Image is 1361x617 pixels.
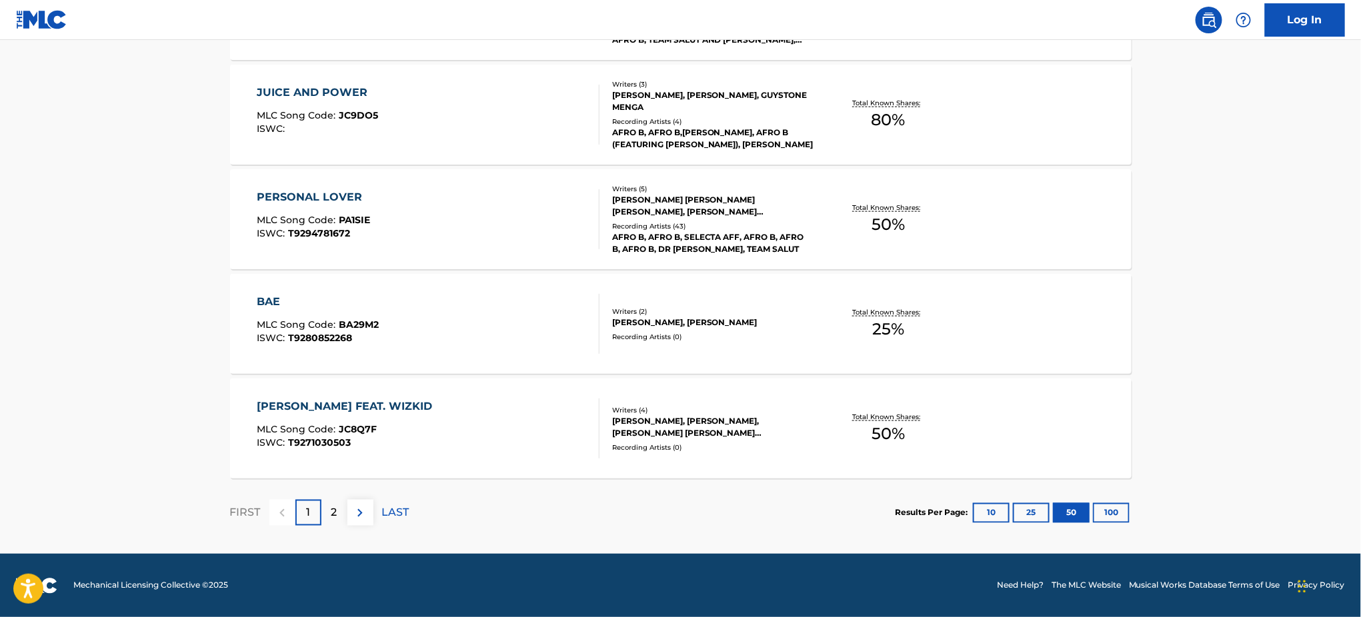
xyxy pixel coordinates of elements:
span: ISWC : [257,227,288,239]
div: [PERSON_NAME], [PERSON_NAME], GUYSTONE MENGA [612,89,814,113]
p: 1 [306,505,310,521]
span: 25 % [872,317,904,341]
button: 10 [973,503,1010,523]
div: Recording Artists ( 43 ) [612,221,814,231]
a: Log In [1265,3,1345,37]
span: BA29M2 [339,318,379,330]
img: search [1201,12,1217,28]
div: Help [1230,7,1257,33]
div: BAE [257,294,379,310]
a: PERSONAL LOVERMLC Song Code:PA1SIEISWC:T9294781672Writers (5)[PERSON_NAME] [PERSON_NAME] [PERSON_... [230,169,1132,269]
div: [PERSON_NAME], [PERSON_NAME], [PERSON_NAME] [PERSON_NAME] [PERSON_NAME] [612,415,814,439]
a: BAEMLC Song Code:BA29M2ISWC:T9280852268Writers (2)[PERSON_NAME], [PERSON_NAME]Recording Artists (... [230,274,1132,374]
div: JUICE AND POWER [257,85,378,101]
div: Recording Artists ( 4 ) [612,117,814,127]
p: Results Per Page: [896,507,972,519]
a: Public Search [1196,7,1222,33]
span: ISWC : [257,332,288,344]
img: help [1236,12,1252,28]
span: MLC Song Code : [257,423,339,435]
span: Mechanical Licensing Collective © 2025 [73,580,228,592]
span: 50 % [872,422,905,446]
p: 2 [331,505,337,521]
span: 50 % [872,213,905,237]
div: [PERSON_NAME], [PERSON_NAME] [612,316,814,328]
a: Musical Works Database Terms of Use [1129,580,1280,592]
a: The MLC Website [1052,580,1121,592]
button: 100 [1093,503,1130,523]
img: MLC Logo [16,10,67,29]
div: Writers ( 5 ) [612,184,814,194]
p: Total Known Shares: [853,98,924,108]
div: Writers ( 2 ) [612,307,814,316]
p: Total Known Shares: [853,307,924,317]
p: Total Known Shares: [853,203,924,213]
span: JC8Q7F [339,423,377,435]
button: 50 [1053,503,1090,523]
div: AFRO B, AFRO B,[PERSON_NAME], AFRO B (FEATURING [PERSON_NAME]), [PERSON_NAME] [612,127,814,151]
div: Drag [1298,566,1306,606]
img: logo [16,578,57,594]
div: [PERSON_NAME] FEAT. WIZKID [257,398,439,414]
span: T9280852268 [288,332,352,344]
p: Total Known Shares: [853,412,924,422]
span: T9271030503 [288,436,351,448]
div: AFRO B, AFRO B, SELECTA AFF, AFRO B, AFRO B, AFRO B, DR [PERSON_NAME], TEAM SALUT [612,231,814,255]
a: JUICE AND POWERMLC Song Code:JC9DO5ISWC:Writers (3)[PERSON_NAME], [PERSON_NAME], GUYSTONE MENGARe... [230,65,1132,165]
span: ISWC : [257,436,288,448]
div: [PERSON_NAME] [PERSON_NAME] [PERSON_NAME], [PERSON_NAME] [PERSON_NAME], [PERSON_NAME] [612,194,814,218]
div: PERSONAL LOVER [257,189,370,205]
a: Privacy Policy [1288,580,1345,592]
p: FIRST [230,505,261,521]
span: ISWC : [257,123,288,135]
span: 80 % [872,108,906,132]
div: Writers ( 3 ) [612,79,814,89]
span: MLC Song Code : [257,318,339,330]
p: LAST [382,505,409,521]
div: Recording Artists ( 0 ) [612,332,814,342]
iframe: Chat Widget [1294,553,1361,617]
img: right [352,505,368,521]
span: MLC Song Code : [257,214,339,226]
span: MLC Song Code : [257,109,339,121]
span: T9294781672 [288,227,350,239]
div: Recording Artists ( 0 ) [612,442,814,452]
a: Need Help? [997,580,1044,592]
button: 25 [1013,503,1050,523]
span: JC9DO5 [339,109,378,121]
div: Writers ( 4 ) [612,405,814,415]
a: [PERSON_NAME] FEAT. WIZKIDMLC Song Code:JC8Q7FISWC:T9271030503Writers (4)[PERSON_NAME], [PERSON_N... [230,378,1132,478]
span: PA1SIE [339,214,370,226]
